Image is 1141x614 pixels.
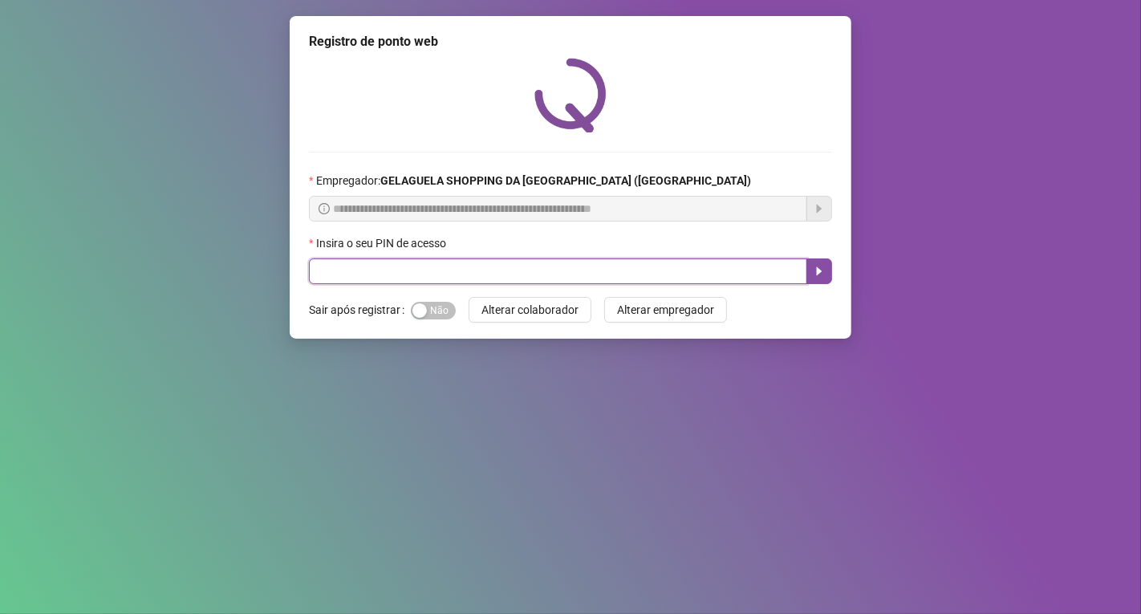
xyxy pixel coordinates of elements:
[469,297,591,323] button: Alterar colaborador
[534,58,607,132] img: QRPoint
[604,297,727,323] button: Alterar empregador
[309,32,832,51] div: Registro de ponto web
[316,172,751,189] span: Empregador :
[309,297,411,323] label: Sair após registrar
[813,265,826,278] span: caret-right
[481,301,579,319] span: Alterar colaborador
[617,301,714,319] span: Alterar empregador
[319,203,330,214] span: info-circle
[309,234,457,252] label: Insira o seu PIN de acesso
[380,174,751,187] strong: GELAGUELA SHOPPING DA [GEOGRAPHIC_DATA] ([GEOGRAPHIC_DATA])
